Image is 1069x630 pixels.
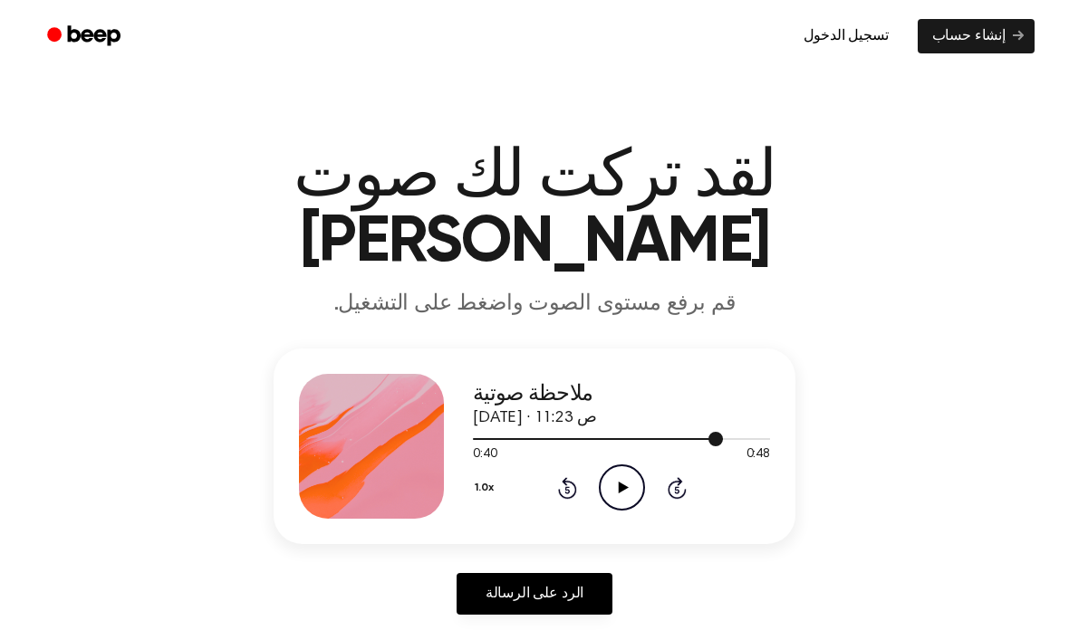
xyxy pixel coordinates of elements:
[475,482,493,493] font: 1.0x
[932,29,1006,43] font: إنشاء حساب
[473,448,496,461] font: 0:40
[804,29,889,43] font: تسجيل الدخول
[473,472,500,503] button: 1.0x
[473,383,592,405] font: ملاحظة صوتية
[334,293,736,315] font: قم برفع مستوى الصوت واضغط على التشغيل.
[34,19,137,54] a: زمارة
[746,448,770,461] font: 0:48
[473,410,596,426] font: [DATE] · 11:23 ص
[457,573,612,615] a: الرد على الرسالة
[486,587,583,601] font: الرد على الرسالة
[918,19,1035,53] a: إنشاء حساب
[785,15,907,57] a: تسجيل الدخول
[294,145,775,275] font: لقد تركت لك صوت [PERSON_NAME]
